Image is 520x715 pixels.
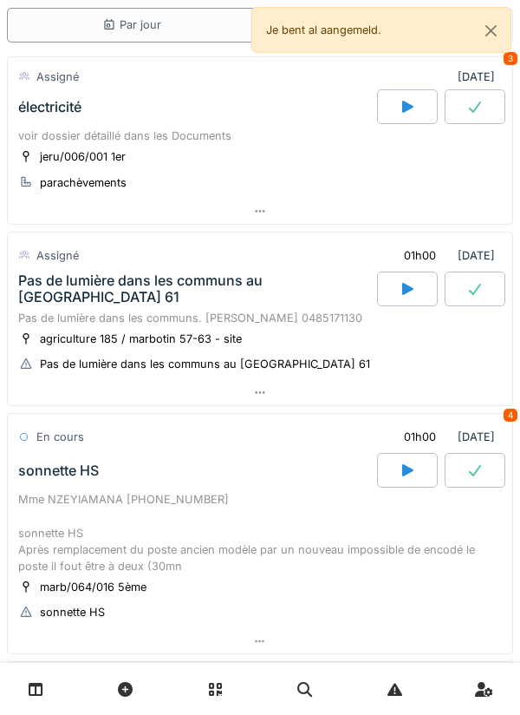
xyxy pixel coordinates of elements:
div: Assigné [36,69,79,85]
div: Je bent al aangemeld. [251,7,511,53]
div: Assigné [36,247,79,264]
div: Par jour [102,16,161,33]
div: 01h00 [404,247,436,264]
div: Mme NZEYIAMANA [PHONE_NUMBER] sonnette HS Après remplacement du poste ancien modèle par un nouvea... [18,491,502,574]
div: 3 [504,52,517,65]
div: électricité [18,99,81,115]
div: 4 [504,409,517,422]
div: [DATE] [389,239,502,272]
button: Close [471,8,510,54]
div: 01h00 [404,429,436,445]
div: [DATE] [458,69,502,85]
div: Pas de lumière dans les communs. [PERSON_NAME] 0485171130 [18,310,502,326]
div: jeru/006/001 1er [40,148,126,165]
div: Pas de lumière dans les communs au [GEOGRAPHIC_DATA] 61 [40,356,370,372]
div: sonnette HS [18,462,99,479]
div: sonnette HS [40,604,105,620]
div: En cours [36,429,84,445]
div: [DATE] [389,421,502,453]
div: Pas de lumière dans les communs au [GEOGRAPHIC_DATA] 61 [18,272,374,305]
div: marb/064/016 5ème [40,579,146,595]
div: agriculture 185 / marbotin 57-63 - site [40,331,242,347]
div: parachèvements [40,174,127,191]
div: voir dossier détaillé dans les Documents [18,128,502,144]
